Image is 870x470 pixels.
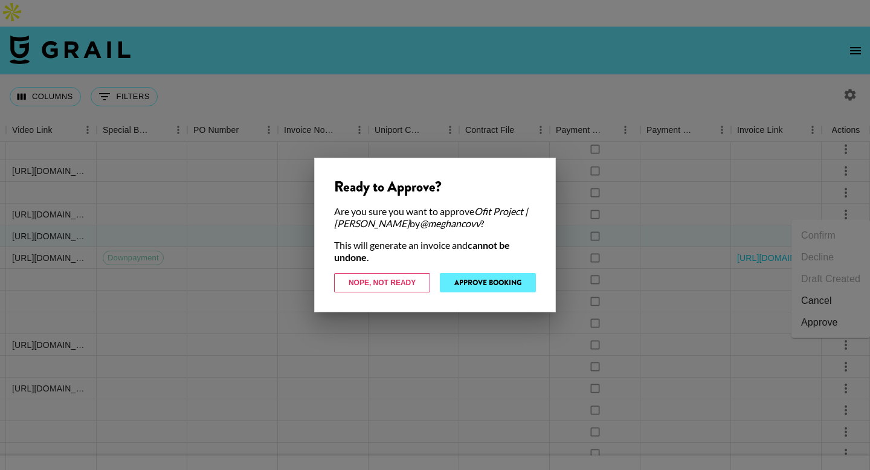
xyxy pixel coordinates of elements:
[334,205,536,230] div: Are you sure you want to approve by ?
[420,217,480,229] em: @ meghancovv
[334,239,510,263] strong: cannot be undone
[334,273,430,292] button: Nope, Not Ready
[334,205,528,229] em: Ofit Project | [PERSON_NAME]
[334,178,536,196] div: Ready to Approve?
[440,273,536,292] button: Approve Booking
[334,239,536,263] div: This will generate an invoice and .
